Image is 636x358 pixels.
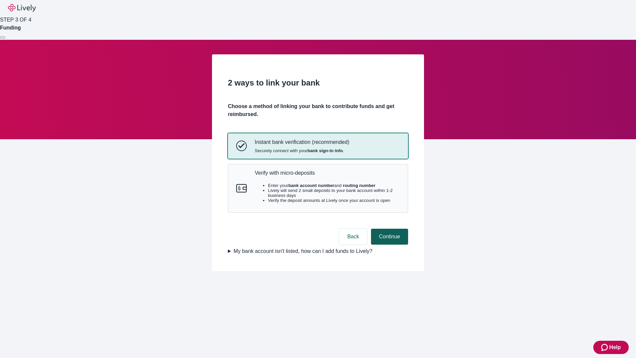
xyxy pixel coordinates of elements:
button: Instant bank verificationInstant bank verification (recommended)Securely connect with yourbank si... [228,134,408,158]
button: Back [339,229,367,245]
strong: bank account number [289,183,335,188]
h2: 2 ways to link your bank [228,77,408,89]
li: Verify the deposit amounts at Lively once your account is open [268,198,400,203]
button: Micro-depositsVerify with micro-depositsEnter yourbank account numberand routing numberLively wil... [228,164,408,213]
li: Lively will send 2 small deposits to your bank account within 1-2 business days [268,188,400,198]
span: Securely connect with your . [255,148,349,153]
h4: Choose a method of linking your bank to contribute funds and get reimbursed. [228,102,408,118]
summary: My bank account isn't listed, how can I add funds to Lively? [228,247,408,255]
svg: Instant bank verification [236,141,247,151]
span: Help [609,343,621,351]
svg: Micro-deposits [236,183,247,194]
li: Enter your and [268,183,400,188]
img: Lively [8,4,36,12]
svg: Zendesk support icon [601,343,609,351]
strong: bank sign-in info [307,148,343,153]
button: Continue [371,229,408,245]
p: Verify with micro-deposits [255,170,400,176]
p: Instant bank verification (recommended) [255,139,349,145]
button: Zendesk support iconHelp [593,341,629,354]
strong: routing number [343,183,375,188]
